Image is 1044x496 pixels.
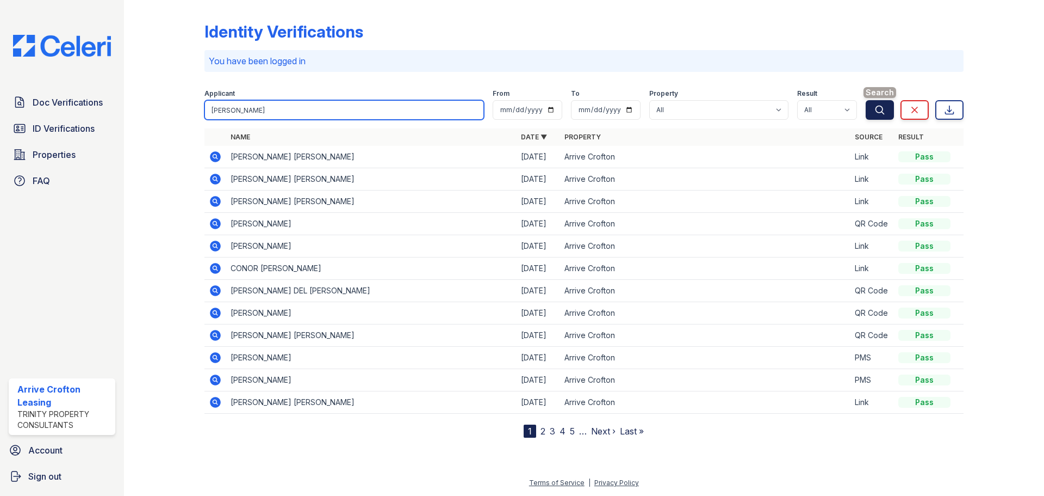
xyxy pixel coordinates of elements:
[226,235,517,258] td: [PERSON_NAME]
[517,146,560,168] td: [DATE]
[529,479,585,487] a: Terms of Service
[17,383,111,409] div: Arrive Crofton Leasing
[898,263,950,274] div: Pass
[33,122,95,135] span: ID Verifications
[226,258,517,280] td: CONOR [PERSON_NAME]
[850,235,894,258] td: Link
[517,302,560,324] td: [DATE]
[226,280,517,302] td: [PERSON_NAME] DEL [PERSON_NAME]
[850,280,894,302] td: QR Code
[850,391,894,414] td: Link
[560,324,850,347] td: Arrive Crofton
[898,174,950,185] div: Pass
[517,191,560,213] td: [DATE]
[560,213,850,235] td: Arrive Crofton
[898,218,950,229] div: Pass
[591,426,616,437] a: Next ›
[493,89,509,98] label: From
[517,324,560,347] td: [DATE]
[28,470,61,483] span: Sign out
[620,426,644,437] a: Last »
[9,91,115,113] a: Doc Verifications
[28,444,63,457] span: Account
[4,35,120,57] img: CE_Logo_Blue-a8612792a0a2168367f1c8372b55b34899dd931a85d93a1a3d3e32e68fde9ad4.png
[560,369,850,391] td: Arrive Crofton
[850,324,894,347] td: QR Code
[517,280,560,302] td: [DATE]
[898,241,950,252] div: Pass
[560,347,850,369] td: Arrive Crofton
[797,89,817,98] label: Result
[204,100,484,120] input: Search by name or phone number
[209,54,959,68] p: You have been logged in
[898,133,924,141] a: Result
[4,466,120,487] a: Sign out
[560,302,850,324] td: Arrive Crofton
[521,133,547,141] a: Date ▼
[560,235,850,258] td: Arrive Crofton
[226,146,517,168] td: [PERSON_NAME] [PERSON_NAME]
[570,426,575,437] a: 5
[9,170,115,192] a: FAQ
[560,426,565,437] a: 4
[560,168,850,191] td: Arrive Crofton
[898,397,950,408] div: Pass
[898,375,950,385] div: Pass
[898,352,950,363] div: Pass
[898,151,950,162] div: Pass
[226,302,517,324] td: [PERSON_NAME]
[17,409,111,431] div: Trinity Property Consultants
[564,133,601,141] a: Property
[560,391,850,414] td: Arrive Crofton
[226,168,517,191] td: [PERSON_NAME] [PERSON_NAME]
[524,425,536,438] div: 1
[866,100,894,120] button: Search
[850,168,894,191] td: Link
[33,148,76,161] span: Properties
[850,146,894,168] td: Link
[9,144,115,166] a: Properties
[850,258,894,280] td: Link
[517,369,560,391] td: [DATE]
[226,347,517,369] td: [PERSON_NAME]
[226,324,517,347] td: [PERSON_NAME] [PERSON_NAME]
[855,133,883,141] a: Source
[204,89,235,98] label: Applicant
[863,87,896,98] span: Search
[850,213,894,235] td: QR Code
[560,258,850,280] td: Arrive Crofton
[540,426,545,437] a: 2
[898,308,950,319] div: Pass
[898,285,950,296] div: Pass
[594,479,639,487] a: Privacy Policy
[517,391,560,414] td: [DATE]
[898,196,950,207] div: Pass
[33,96,103,109] span: Doc Verifications
[560,146,850,168] td: Arrive Crofton
[850,302,894,324] td: QR Code
[33,174,50,187] span: FAQ
[649,89,678,98] label: Property
[560,280,850,302] td: Arrive Crofton
[517,168,560,191] td: [DATE]
[517,347,560,369] td: [DATE]
[226,191,517,213] td: [PERSON_NAME] [PERSON_NAME]
[517,213,560,235] td: [DATE]
[579,425,587,438] span: …
[517,235,560,258] td: [DATE]
[231,133,250,141] a: Name
[560,191,850,213] td: Arrive Crofton
[4,439,120,461] a: Account
[9,118,115,139] a: ID Verifications
[850,369,894,391] td: PMS
[898,330,950,341] div: Pass
[226,369,517,391] td: [PERSON_NAME]
[226,213,517,235] td: [PERSON_NAME]
[850,347,894,369] td: PMS
[226,391,517,414] td: [PERSON_NAME] [PERSON_NAME]
[204,22,363,41] div: Identity Verifications
[571,89,580,98] label: To
[588,479,591,487] div: |
[517,258,560,280] td: [DATE]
